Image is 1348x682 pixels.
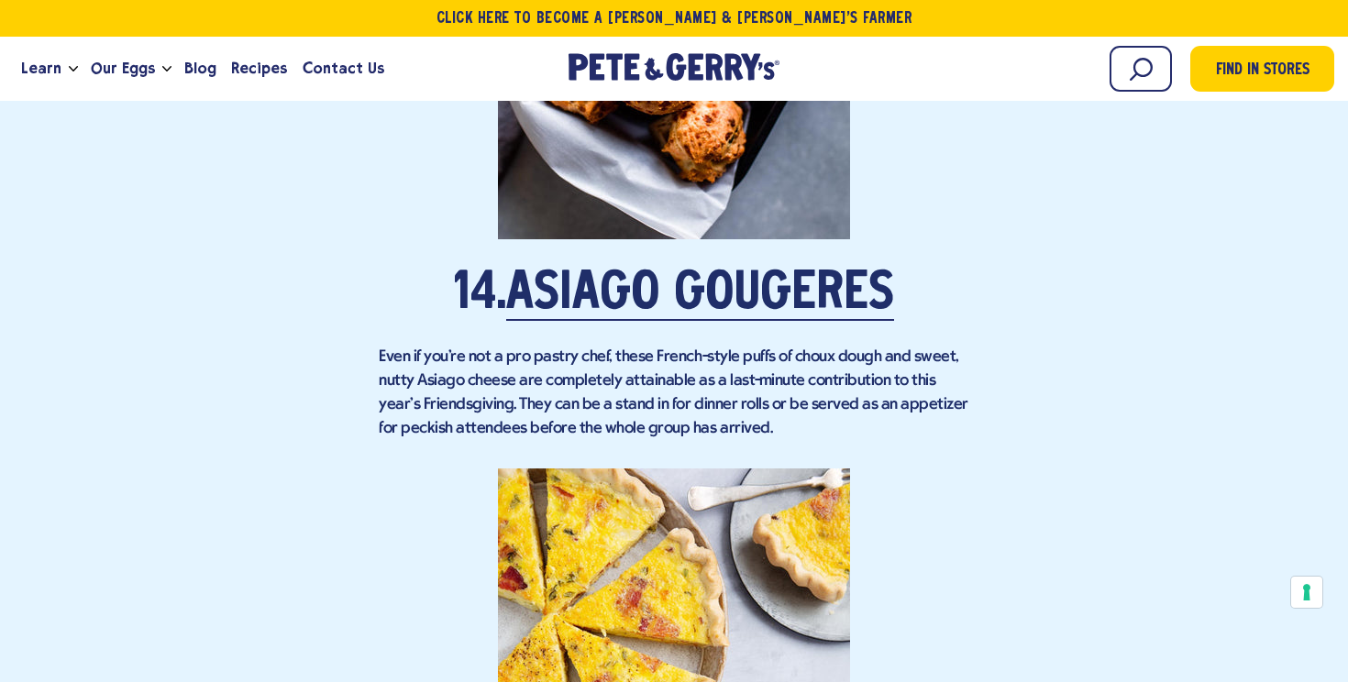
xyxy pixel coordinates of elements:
a: Asiago Gougères [506,269,894,321]
button: Open the dropdown menu for Learn [69,66,78,72]
span: Blog [184,57,216,80]
button: Your consent preferences for tracking technologies [1291,577,1322,608]
span: Recipes [231,57,287,80]
a: Contact Us [295,44,392,93]
input: Search [1110,46,1172,92]
h2: 14. [379,267,969,322]
span: Contact Us [303,57,384,80]
a: Find in Stores [1190,46,1334,92]
a: Our Eggs [83,44,162,93]
button: Open the dropdown menu for Our Eggs [162,66,171,72]
p: Even if you're not a pro pastry chef, these French-style puffs of choux dough and sweet, nutty As... [379,346,969,441]
a: Blog [177,44,224,93]
a: Learn [14,44,69,93]
span: Our Eggs [91,57,155,80]
span: Learn [21,57,61,80]
a: Recipes [224,44,294,93]
span: Find in Stores [1216,59,1309,83]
